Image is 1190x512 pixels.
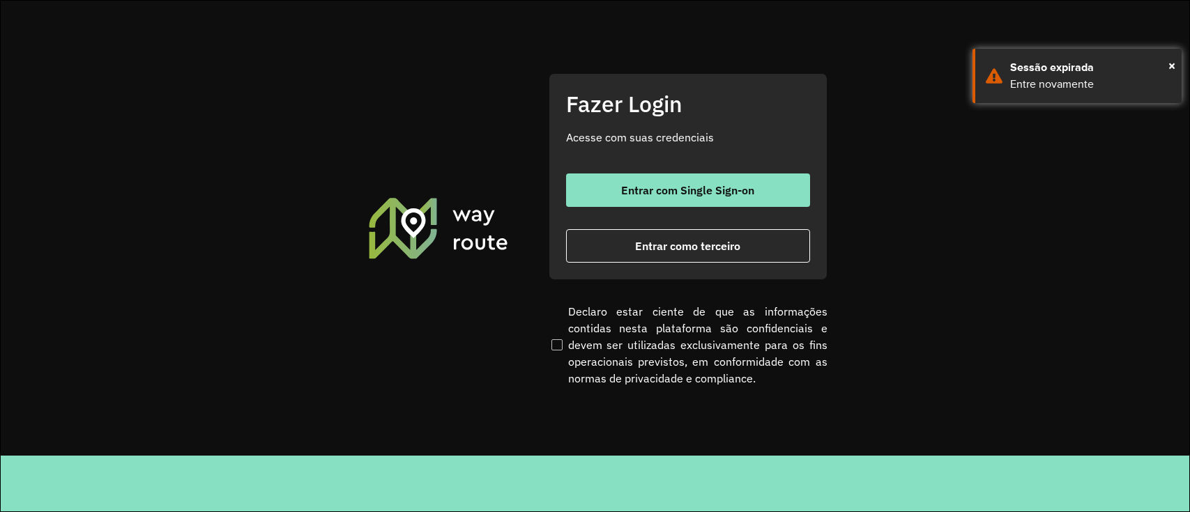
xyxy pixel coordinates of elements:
[1010,76,1171,93] div: Entre novamente
[566,173,810,207] button: button
[566,129,810,146] p: Acesse com suas credenciais
[1010,59,1171,76] div: Sessão expirada
[566,229,810,263] button: button
[635,240,740,251] span: Entrar como terceiro
[367,196,510,260] img: Roteirizador AmbevTech
[566,91,810,117] h2: Fazer Login
[621,185,754,196] span: Entrar com Single Sign-on
[1168,55,1175,76] button: Close
[1168,55,1175,76] span: ×
[549,303,827,387] label: Declaro estar ciente de que as informações contidas nesta plataforma são confidenciais e devem se...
